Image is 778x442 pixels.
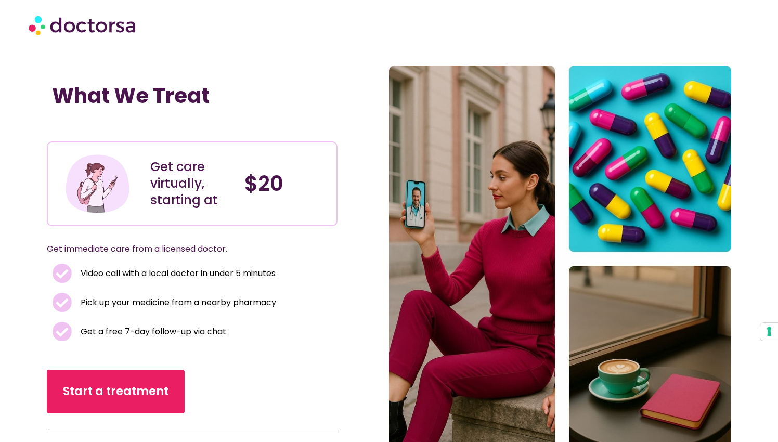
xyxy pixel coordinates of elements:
span: Video call with a local doctor in under 5 minutes [78,266,276,281]
h4: $20 [244,171,329,196]
span: Pick up your medicine from a nearby pharmacy [78,295,276,310]
p: Get immediate care from a licensed doctor. [47,242,313,256]
h1: What We Treat [52,83,333,108]
button: Your consent preferences for tracking technologies [760,323,778,341]
a: Start a treatment [47,370,185,413]
img: Illustration depicting a young woman in a casual outfit, engaged with her smartphone. She has a p... [64,150,131,217]
div: Get care virtually, starting at [150,159,235,209]
iframe: Customer reviews powered by Trustpilot [52,119,208,131]
span: Start a treatment [63,383,168,400]
span: Get a free 7-day follow-up via chat [78,324,226,339]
